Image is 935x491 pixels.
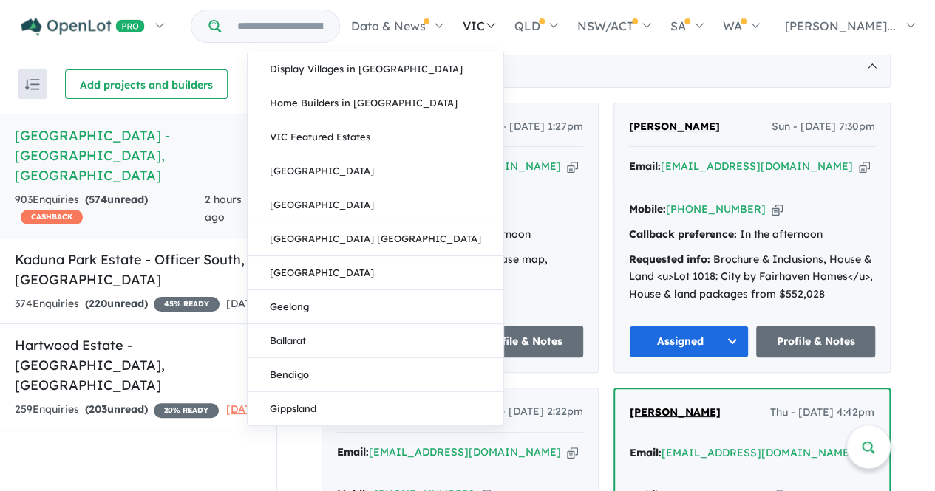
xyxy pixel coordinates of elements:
[248,222,503,256] a: [GEOGRAPHIC_DATA] [GEOGRAPHIC_DATA]
[662,446,854,459] a: [EMAIL_ADDRESS][DOMAIN_NAME]
[25,79,40,90] img: sort.svg
[477,118,583,136] span: Mon - [DATE] 1:27pm
[629,227,737,241] strong: Callback preference:
[629,202,666,216] strong: Mobile:
[15,250,262,289] h5: Kaduna Park Estate - Officer South , [GEOGRAPHIC_DATA]
[629,226,875,244] div: In the afternoon
[21,18,145,36] img: Openlot PRO Logo White
[629,326,749,357] button: Assigned
[248,120,503,154] a: VIC Featured Estates
[226,297,262,310] span: [DATE]
[629,120,720,133] span: [PERSON_NAME]
[785,18,896,33] span: [PERSON_NAME]...
[154,297,220,312] span: 45 % READY
[629,251,875,303] div: Brochure & Inclusions, House & Land <u>Lot 1018: City by Fairhaven Homes</u>, House & land packag...
[224,10,336,42] input: Try estate name, suburb, builder or developer
[630,446,662,459] strong: Email:
[772,202,783,217] button: Copy
[15,401,219,419] div: 259 Enquir ies
[89,193,107,206] span: 574
[772,118,875,136] span: Sun - [DATE] 7:30pm
[85,297,148,310] strong: ( unread)
[369,445,561,459] a: [EMAIL_ADDRESS][DOMAIN_NAME]
[567,159,578,174] button: Copy
[15,126,262,185] h5: [GEOGRAPHIC_DATA] - [GEOGRAPHIC_DATA] , [GEOGRAPHIC_DATA]
[248,392,503,425] a: Gippsland
[629,253,710,266] strong: Requested info:
[89,402,107,416] span: 203
[226,402,262,416] span: [DATE]
[629,159,661,173] strong: Email:
[248,290,503,324] a: Geelong
[770,404,874,422] span: Thu - [DATE] 4:42pm
[629,118,720,136] a: [PERSON_NAME]
[248,324,503,358] a: Ballarat
[480,403,583,421] span: Sun - [DATE] 2:22pm
[248,358,503,392] a: Bendigo
[567,444,578,460] button: Copy
[89,297,107,310] span: 220
[85,193,148,206] strong: ( unread)
[248,86,503,120] a: Home Builders in [GEOGRAPHIC_DATA]
[464,326,584,357] a: Profile & Notes
[337,445,369,459] strong: Email:
[630,405,721,419] span: [PERSON_NAME]
[322,47,891,88] div: [DATE]
[205,193,242,224] span: 2 hours ago
[248,154,503,188] a: [GEOGRAPHIC_DATA]
[65,69,228,99] button: Add projects and builders
[85,402,148,416] strong: ( unread)
[248,256,503,290] a: [GEOGRAPHIC_DATA]
[248,52,503,86] a: Display Villages in [GEOGRAPHIC_DATA]
[154,403,219,418] span: 20 % READY
[21,210,83,224] span: CASHBACK
[630,404,721,422] a: [PERSON_NAME]
[859,159,870,174] button: Copy
[15,295,220,313] div: 374 Enquir ies
[15,335,262,395] h5: Hartwood Estate - [GEOGRAPHIC_DATA] , [GEOGRAPHIC_DATA]
[666,202,766,216] a: [PHONE_NUMBER]
[756,326,876,357] a: Profile & Notes
[15,191,205,227] div: 903 Enquir ies
[248,188,503,222] a: [GEOGRAPHIC_DATA]
[661,159,853,173] a: [EMAIL_ADDRESS][DOMAIN_NAME]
